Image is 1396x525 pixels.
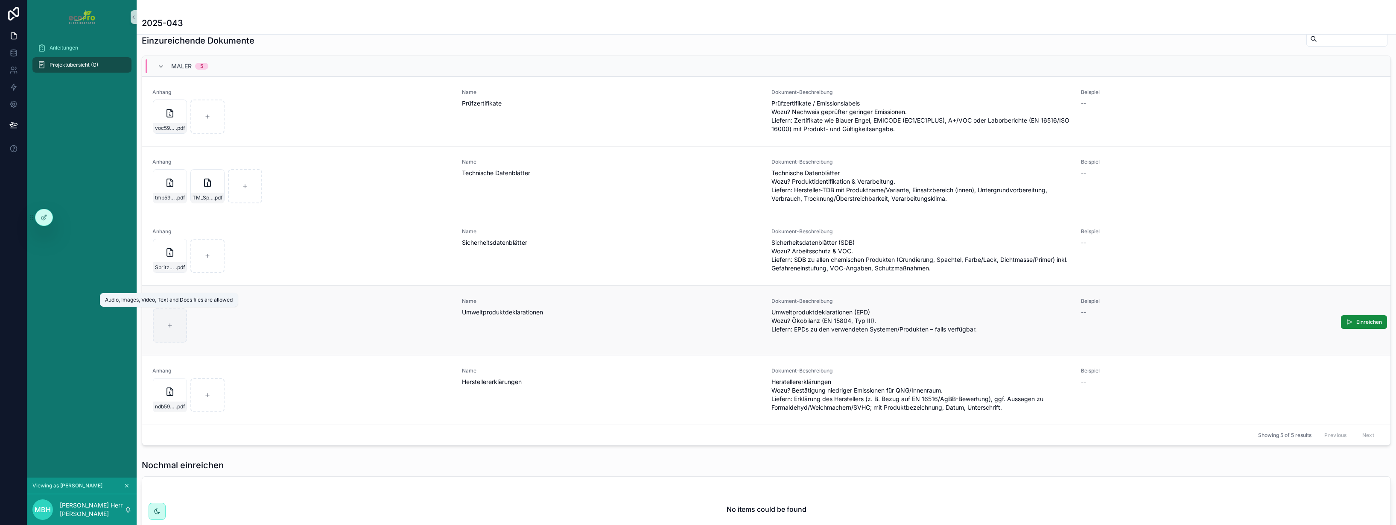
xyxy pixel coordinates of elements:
button: Einreichen [1341,315,1387,329]
span: -- [1081,308,1086,317]
span: Name [462,298,761,305]
span: ndb599ultramatt_3000 [155,403,176,410]
span: Name [462,367,761,374]
span: Name [462,89,761,96]
span: Beispiel [1081,367,1380,374]
span: -- [1081,169,1086,177]
span: TM_Spritzspachtel_grob_LEF_DE [193,194,213,201]
span: MBH [35,504,51,515]
span: Anhang [152,367,452,374]
p: [PERSON_NAME] Herr [PERSON_NAME] [60,501,125,518]
span: Umweltproduktdeklarationen [462,308,761,317]
div: scrollable content [27,34,137,84]
span: Dokument-Beschreibung [771,158,1071,165]
h1: Einzureichende Dokumente [142,35,254,47]
span: Anhang [152,298,452,305]
span: Dokument-Beschreibung [771,228,1071,235]
span: Umweltproduktdeklarationen (EPD) Wozu? Ökobilanz (EN 15804, Typ III). Liefern: EPDs zu den verwen... [771,308,1071,334]
span: .pdf [213,194,222,201]
span: Dokument-Beschreibung [771,367,1071,374]
span: .pdf [176,264,185,271]
span: .pdf [176,403,185,410]
span: Projektübersicht (G) [50,62,98,68]
span: Technische Datenblätter Wozu? Produktidentifikation & Verarbeitung. Liefern: Hersteller-TDB mit P... [771,169,1071,203]
span: Prüfzertifikate [462,99,761,108]
span: Beispiel [1081,298,1380,305]
span: -- [1081,99,1086,108]
span: .pdf [176,125,185,132]
span: -- [1081,238,1086,247]
span: Anhang [152,89,452,96]
span: .pdf [176,194,185,201]
span: Showing 5 of 5 results [1258,432,1311,439]
span: Herstellererklärungen [462,378,761,386]
span: Spritzspachtel-grob-LEF_SDS_DE_1.2_de [155,264,176,271]
span: Dokument-Beschreibung [771,89,1071,96]
span: Technische Datenblätter [462,169,761,177]
span: -- [1081,378,1086,386]
span: Sicherheitsdatenblätter (SDB) Wozu? Arbeitsschutz & VOC. Liefern: SDB zu allen chemischen Produkt... [771,238,1071,273]
span: Anhang [152,158,452,165]
span: Prüfzertifikate / Emissionslabels Wozu? Nachweis geprüfter geringer Emissionen. Liefern: Zertifik... [771,99,1071,133]
h2: No items could be found [727,504,806,514]
span: Beispiel [1081,158,1380,165]
span: Name [462,158,761,165]
span: Beispiel [1081,228,1380,235]
span: Maler [171,62,192,70]
a: Projektübersicht (G) [32,57,131,73]
img: App logo [69,10,95,24]
span: Viewing as [PERSON_NAME] [32,482,102,489]
span: Name [462,228,761,235]
span: tmb599ultramatt3000 [155,194,176,201]
span: Beispiel [1081,89,1380,96]
div: Audio, Images, Video, Text and Docs files are allowed [105,296,233,303]
h1: Nochmal einreichen [142,459,224,471]
span: Dokument-Beschreibung [771,298,1071,305]
span: Einreichen [1356,319,1382,326]
span: voc599ultramatt_3000_pz_agbb [155,125,176,132]
h1: 2025-043 [142,17,183,29]
div: 5 [200,63,203,70]
span: Anhang [152,228,452,235]
span: Anleitungen [50,44,78,51]
a: Anleitungen [32,40,131,56]
span: Herstellererklärungen Wozu? Bestätigung niedriger Emissionen für QNG/Innenraum. Liefern: Erklärun... [771,378,1071,412]
span: Sicherheitsdatenblätter [462,238,761,247]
